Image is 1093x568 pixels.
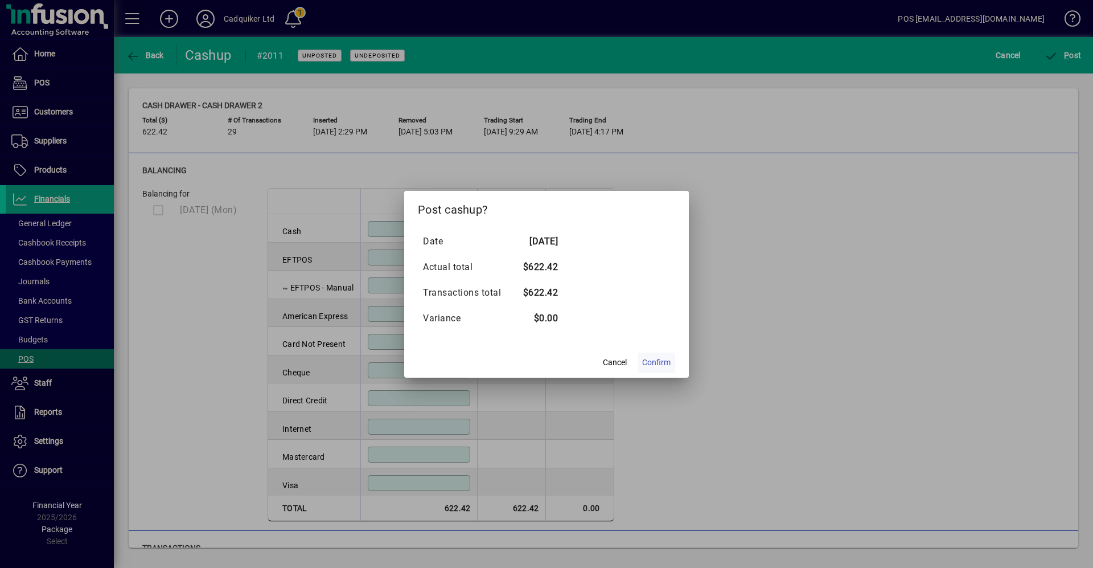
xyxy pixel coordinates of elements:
span: Confirm [642,357,671,369]
button: Confirm [638,353,675,373]
h2: Post cashup? [404,191,689,224]
td: Transactions total [422,280,512,306]
span: Cancel [603,357,627,369]
td: Date [422,229,512,255]
td: $622.42 [512,280,558,306]
td: Variance [422,306,512,332]
td: Actual total [422,255,512,280]
td: $0.00 [512,306,558,332]
button: Cancel [597,353,633,373]
td: [DATE] [512,229,558,255]
td: $622.42 [512,255,558,280]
